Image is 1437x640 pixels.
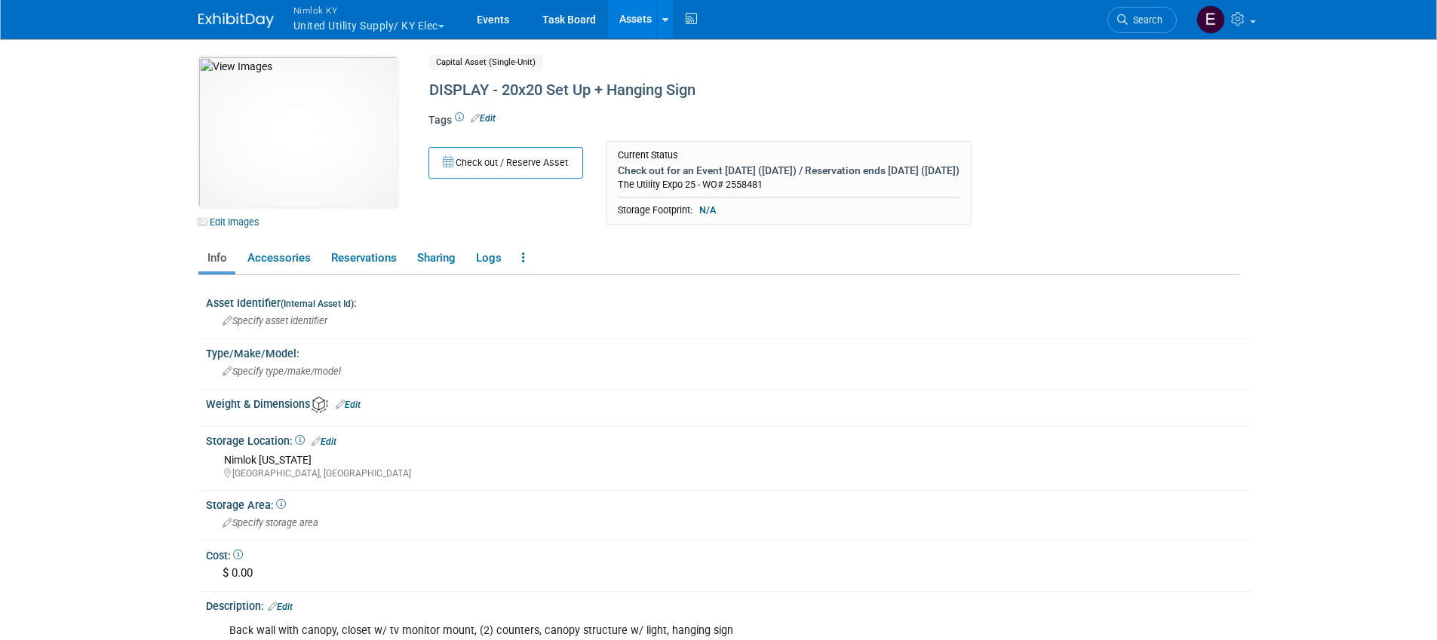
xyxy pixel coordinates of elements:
[428,147,583,179] button: Check out / Reserve Asset
[1128,14,1162,26] span: Search
[224,454,312,466] span: Nimlok [US_STATE]
[618,179,763,190] span: The Utility Expo 25 - WO# 2558481
[428,54,543,70] span: Capital Asset (Single-Unit)
[408,245,464,271] a: Sharing
[206,393,1251,413] div: Weight & Dimensions
[206,544,1251,563] div: Cost:
[695,204,720,217] span: N/A
[198,13,274,28] img: ExhibitDay
[618,204,960,217] div: Storage Footprint:
[198,213,266,231] a: Edit Images
[217,562,1239,585] div: $ 0.00
[312,397,328,413] img: Asset Weight and Dimensions
[238,245,319,271] a: Accessories
[467,245,510,271] a: Logs
[336,400,361,410] a: Edit
[428,112,1115,138] div: Tags
[312,436,336,447] a: Edit
[471,113,496,124] a: Edit
[424,77,1115,104] div: DISPLAY - 20x20 Set Up + Hanging Sign
[618,164,960,177] div: Check out for an Event [DATE] ([DATE]) / Reservation ends [DATE] ([DATE])
[206,499,286,511] span: Storage Area:
[206,342,1251,361] div: Type/Make/Model:
[224,467,1239,480] div: [GEOGRAPHIC_DATA], [GEOGRAPHIC_DATA]
[1196,5,1225,34] img: Elizabeth Griffin
[281,299,354,309] small: (Internal Asset Id)
[268,602,293,612] a: Edit
[223,366,341,377] span: Specify type/make/model
[322,245,405,271] a: Reservations
[223,517,318,528] span: Specify storage area
[618,149,960,161] div: Current Status
[223,315,327,326] span: Specify asset identifier
[1107,7,1177,33] a: Search
[198,57,398,207] img: View Images
[206,595,1251,614] div: Description:
[206,292,1251,311] div: Asset Identifier :
[206,430,1251,449] div: Storage Location:
[293,2,444,18] span: Nimlok KY
[198,245,235,271] a: Info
